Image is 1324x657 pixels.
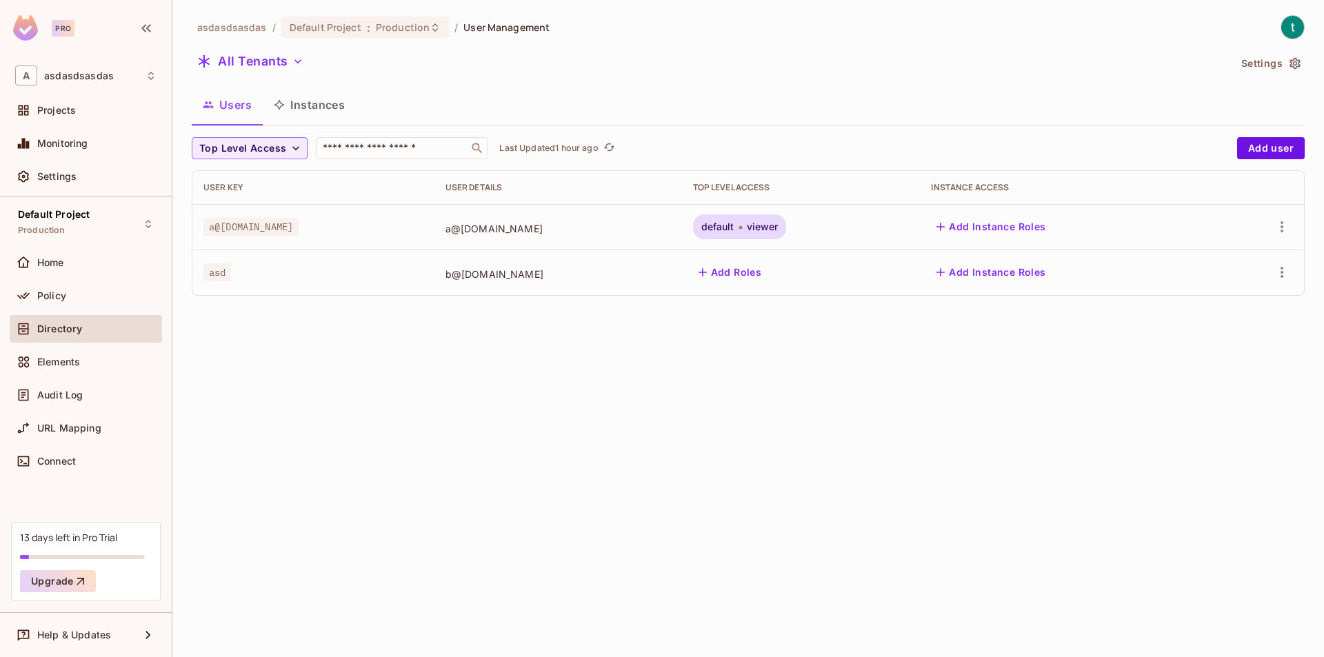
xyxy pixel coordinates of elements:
span: Directory [37,323,82,334]
img: thiendat.forwork [1281,16,1304,39]
div: User Key [203,182,423,193]
li: / [454,21,458,34]
p: Last Updated 1 hour ago [499,143,598,154]
button: Add user [1237,137,1305,159]
button: Top Level Access [192,137,308,159]
span: Default Project [18,209,90,220]
div: Instance Access [931,182,1202,193]
span: Workspace: asdasdsasdas [44,70,114,81]
button: Add Instance Roles [931,216,1051,238]
span: Connect [37,456,76,467]
span: default [701,221,734,232]
span: Production [376,21,430,34]
span: Help & Updates [37,629,111,640]
div: User Details [445,182,671,193]
span: a@[DOMAIN_NAME] [203,218,299,236]
button: Add Instance Roles [931,261,1051,283]
span: a@[DOMAIN_NAME] [445,222,671,235]
span: the active workspace [197,21,267,34]
button: Settings [1236,52,1305,74]
div: Pro [52,20,74,37]
button: Users [192,88,263,122]
span: viewer [747,221,779,232]
button: All Tenants [192,50,309,72]
button: refresh [601,140,618,156]
span: Default Project [290,21,361,34]
span: Click to refresh data [599,140,618,156]
span: : [366,22,371,33]
button: Instances [263,88,356,122]
span: refresh [603,141,615,155]
span: User Management [463,21,550,34]
span: b@[DOMAIN_NAME] [445,267,671,281]
button: Upgrade [20,570,96,592]
img: SReyMgAAAABJRU5ErkJggg== [13,15,38,41]
div: Top Level Access [693,182,910,193]
span: Elements [37,356,80,367]
span: Settings [37,171,77,182]
span: Home [37,257,64,268]
span: Production [18,225,66,236]
span: Monitoring [37,138,88,149]
div: 13 days left in Pro Trial [20,531,117,544]
button: Add Roles [693,261,768,283]
span: Projects [37,105,76,116]
li: / [272,21,276,34]
span: Audit Log [37,390,83,401]
span: A [15,65,37,85]
span: URL Mapping [37,423,101,434]
span: Top Level Access [199,140,286,157]
span: asd [203,263,231,281]
span: Policy [37,290,66,301]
